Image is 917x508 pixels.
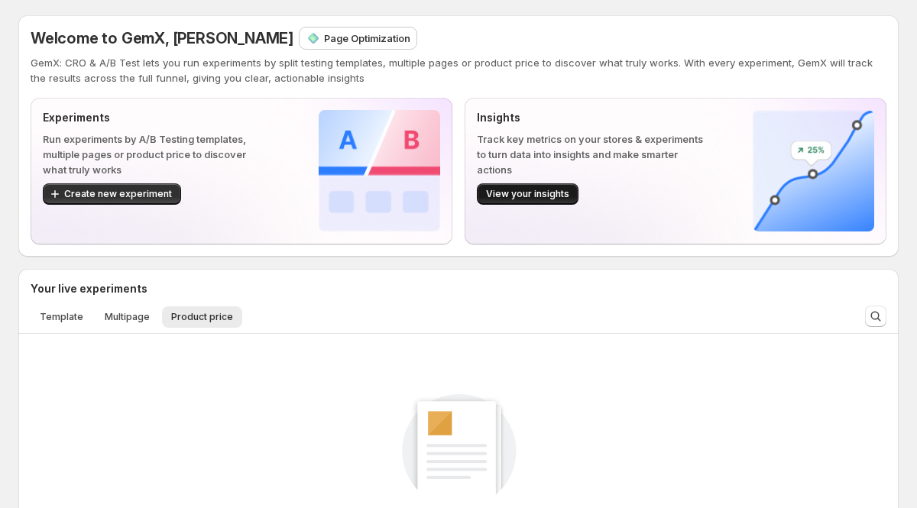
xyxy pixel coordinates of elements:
span: Welcome to GemX, [PERSON_NAME] [31,29,293,47]
p: Page Optimization [324,31,410,46]
p: Experiments [43,110,270,125]
span: View your insights [486,188,569,200]
span: Multipage [105,311,150,323]
p: GemX: CRO & A/B Test lets you run experiments by split testing templates, multiple pages or produ... [31,55,886,86]
button: View your insights [477,183,578,205]
span: Template [40,311,83,323]
span: Product price [171,311,233,323]
span: Create new experiment [64,188,172,200]
h3: Your live experiments [31,281,147,296]
p: Run experiments by A/B Testing templates, multiple pages or product price to discover what truly ... [43,131,270,177]
button: Create new experiment [43,183,181,205]
p: Insights [477,110,704,125]
img: Insights [753,110,874,231]
p: Track key metrics on your stores & experiments to turn data into insights and make smarter actions [477,131,704,177]
button: Search and filter results [865,306,886,327]
img: Experiments [319,110,440,231]
img: Page Optimization [306,31,321,46]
